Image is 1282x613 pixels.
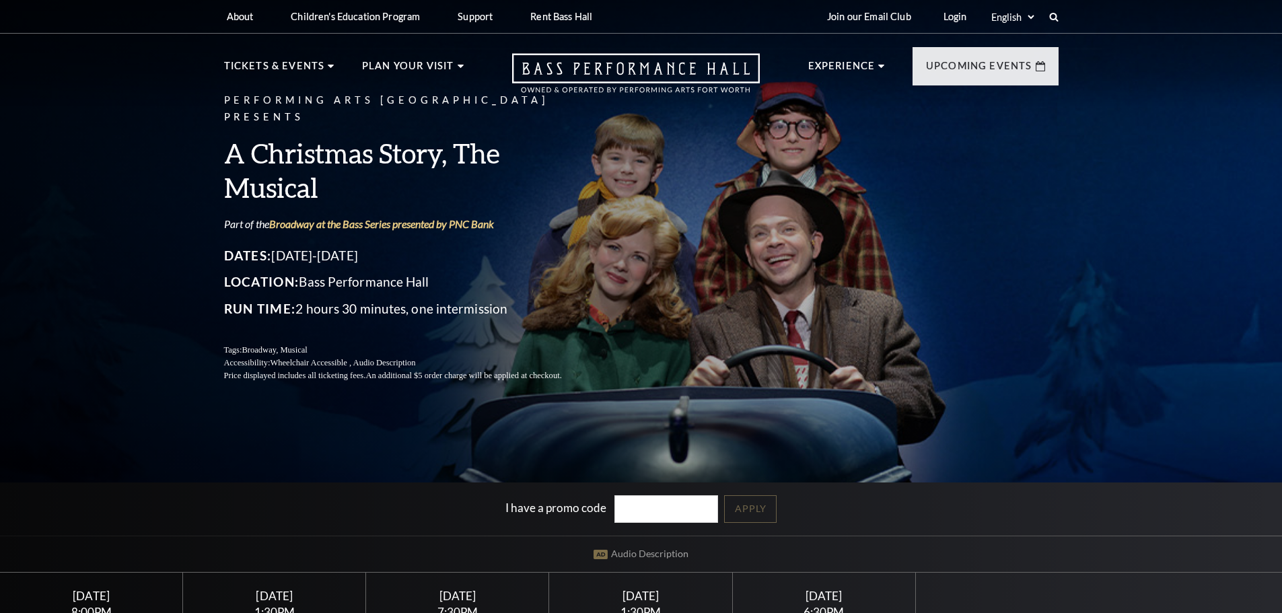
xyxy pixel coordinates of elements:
[224,271,594,293] p: Bass Performance Hall
[224,136,594,205] h3: A Christmas Story, The Musical
[16,589,167,603] div: [DATE]
[224,58,325,82] p: Tickets & Events
[270,358,415,367] span: Wheelchair Accessible , Audio Description
[224,369,594,382] p: Price displayed includes all ticketing fees.
[565,589,716,603] div: [DATE]
[224,248,272,263] span: Dates:
[989,11,1036,24] select: Select:
[227,11,254,22] p: About
[808,58,876,82] p: Experience
[224,357,594,369] p: Accessibility:
[224,92,594,126] p: Performing Arts [GEOGRAPHIC_DATA] Presents
[224,274,299,289] span: Location:
[269,217,494,230] a: Broadway at the Bass Series presented by PNC Bank
[362,58,454,82] p: Plan Your Visit
[505,501,606,515] label: I have a promo code
[242,345,307,355] span: Broadway, Musical
[224,245,594,266] p: [DATE]-[DATE]
[224,298,594,320] p: 2 hours 30 minutes, one intermission
[926,58,1032,82] p: Upcoming Events
[458,11,493,22] p: Support
[224,344,594,357] p: Tags:
[224,217,594,231] p: Part of the
[530,11,592,22] p: Rent Bass Hall
[199,589,350,603] div: [DATE]
[382,589,533,603] div: [DATE]
[291,11,420,22] p: Children's Education Program
[224,301,296,316] span: Run Time:
[365,371,561,380] span: An additional $5 order charge will be applied at checkout.
[748,589,899,603] div: [DATE]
